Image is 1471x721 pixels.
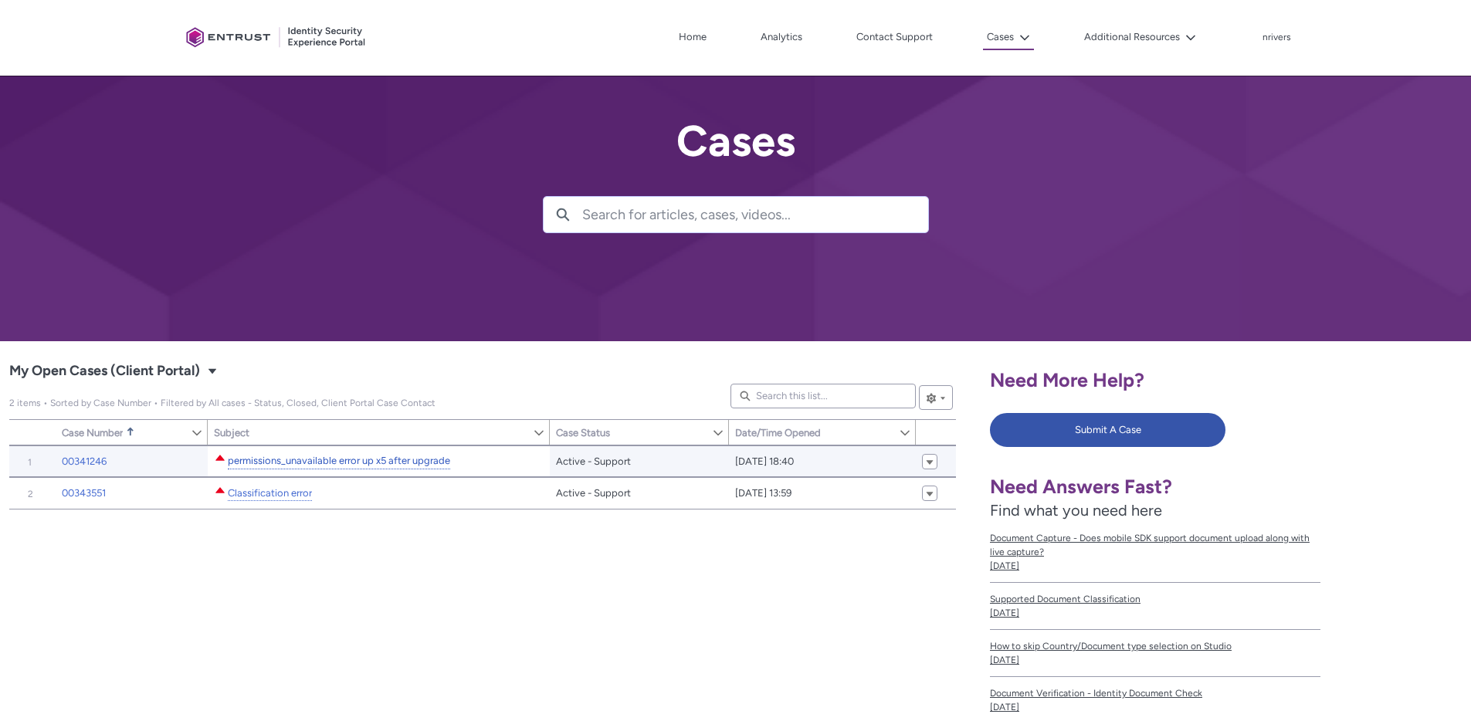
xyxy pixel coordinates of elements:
[990,639,1320,653] span: How to skip Country/Document type selection on Studio
[990,501,1162,520] span: Find what you need here
[9,359,200,384] span: My Open Cases (Client Portal)
[543,117,929,165] h2: Cases
[56,420,191,445] a: Case Number
[203,361,222,380] button: Select a List View: Cases
[990,560,1019,571] lightning-formatted-date-time: [DATE]
[729,420,899,445] a: Date/Time Opened
[990,630,1320,677] a: How to skip Country/Document type selection on Studio[DATE]
[757,25,806,49] a: Analytics, opens in new tab
[990,522,1320,583] a: Document Capture - Does mobile SDK support document upload along with live capture?[DATE]
[1263,32,1291,43] p: nrivers
[550,420,712,445] a: Case Status
[983,25,1034,50] button: Cases
[990,608,1019,618] lightning-formatted-date-time: [DATE]
[990,475,1320,499] h1: Need Answers Fast?
[852,25,937,49] a: Contact Support
[990,413,1225,447] button: Submit A Case
[544,197,582,232] button: Search
[730,384,916,408] input: Search this list...
[208,420,533,445] a: Subject
[919,385,953,410] button: List View Controls
[990,583,1320,630] a: Supported Document Classification[DATE]
[228,486,312,502] a: Classification error
[228,453,450,469] a: permissions_unavailable error up x5 after upgrade
[990,686,1320,700] span: Document Verification - Identity Document Check
[675,25,710,49] a: Home
[214,484,226,496] lightning-icon: Escalated
[1262,29,1292,44] button: User Profile nrivers
[990,592,1320,606] span: Supported Document Classification
[990,531,1320,559] span: Document Capture - Does mobile SDK support document upload along with live capture?
[990,368,1144,391] span: Need More Help?
[62,427,123,438] span: Case Number
[556,486,631,501] span: Active - Support
[990,702,1019,713] lightning-formatted-date-time: [DATE]
[556,454,631,469] span: Active - Support
[735,454,794,469] span: [DATE] 18:40
[990,655,1019,665] lightning-formatted-date-time: [DATE]
[1080,25,1200,49] button: Additional Resources
[62,454,107,469] a: 00341246
[62,486,106,501] a: 00343551
[582,197,928,232] input: Search for articles, cases, videos...
[9,445,956,509] table: My Open Cases (Client Portal)
[214,452,226,464] lightning-icon: Escalated
[735,486,791,501] span: [DATE] 13:59
[9,398,436,408] span: My Open Cases (Client Portal)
